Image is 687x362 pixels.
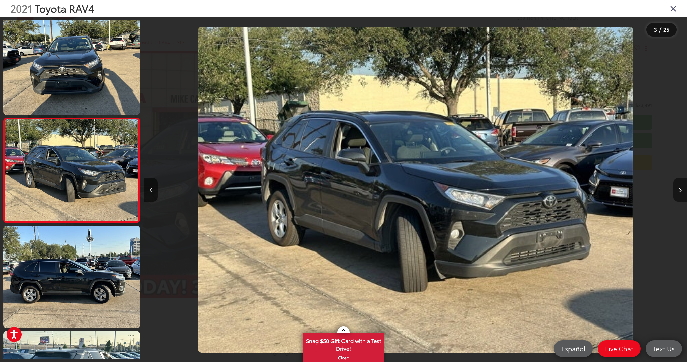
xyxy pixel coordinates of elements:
[304,334,383,354] span: Snag $50 Gift Card with a Test Drive!
[646,340,682,357] a: Text Us
[2,225,141,329] img: 2021 Toyota RAV4 XLE
[658,27,662,32] span: /
[2,11,141,116] img: 2021 Toyota RAV4 XLE
[598,340,641,357] a: Live Chat
[144,27,687,353] div: 2021 Toyota RAV4 XLE 2
[558,344,589,353] span: Español
[10,1,32,15] span: 2021
[602,344,637,353] span: Live Chat
[670,4,677,13] i: Close gallery
[663,26,669,33] span: 25
[35,1,94,15] span: Toyota RAV4
[650,344,678,353] span: Text Us
[4,120,140,221] img: 2021 Toyota RAV4 XLE
[554,340,593,357] a: Español
[144,178,158,202] button: Previous image
[198,27,633,353] img: 2021 Toyota RAV4 XLE
[654,26,657,33] span: 3
[673,178,687,202] button: Next image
